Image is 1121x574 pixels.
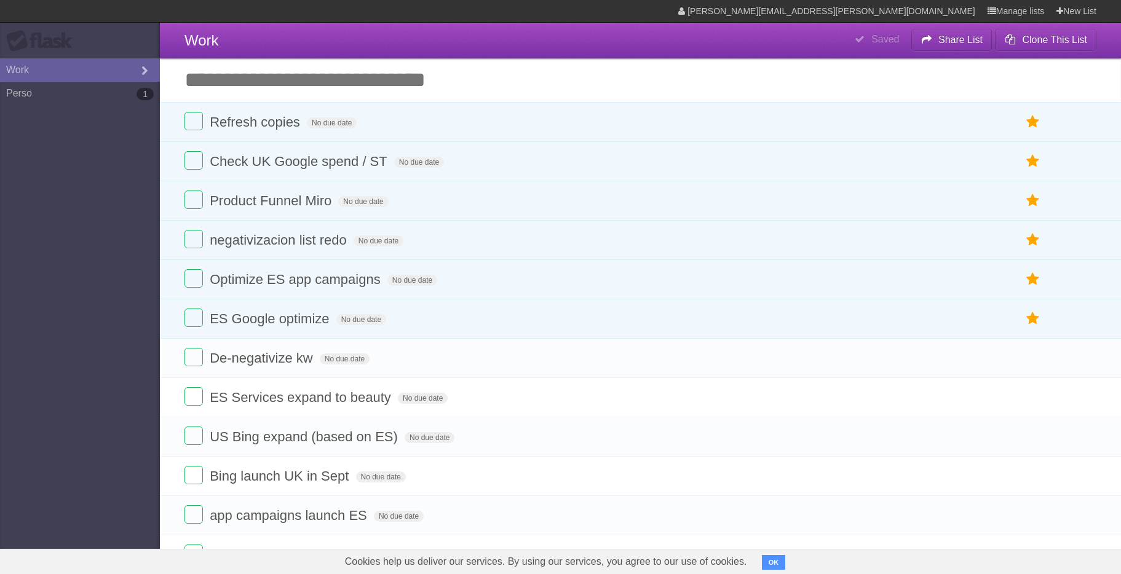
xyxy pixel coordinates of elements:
label: Done [184,151,203,170]
label: Done [184,545,203,563]
span: No due date [405,432,454,443]
div: Flask [6,30,80,52]
span: scaling bing ES [210,547,306,562]
label: Done [184,230,203,248]
b: Share List [938,34,983,45]
button: OK [762,555,786,570]
span: No due date [320,353,370,364]
label: Done [184,505,203,524]
label: Star task [1021,112,1045,132]
span: No due date [338,196,388,207]
b: Saved [871,34,899,44]
b: 1 [137,88,154,100]
label: Done [184,269,203,288]
label: Done [184,427,203,445]
label: Done [184,466,203,484]
span: Work [184,32,219,49]
span: No due date [374,511,424,522]
span: De-negativize kw [210,350,316,366]
label: Star task [1021,151,1045,171]
span: No due date [394,157,444,168]
span: negativizacion list redo [210,232,350,248]
span: Product Funnel Miro [210,193,335,208]
span: No due date [387,275,437,286]
span: ES Google optimize [210,311,332,326]
span: No due date [398,393,448,404]
span: No due date [356,471,406,482]
label: Done [184,348,203,366]
label: Star task [1021,309,1045,329]
label: Done [184,309,203,327]
span: Optimize ES app campaigns [210,272,384,287]
span: Refresh copies [210,114,303,130]
span: Cookies help us deliver our services. By using our services, you agree to our use of cookies. [333,549,759,574]
span: No due date [307,117,357,128]
label: Star task [1021,191,1045,211]
label: Done [184,112,203,130]
button: Share List [911,29,992,51]
b: Clone This List [1022,34,1087,45]
label: Done [184,191,203,209]
span: app campaigns launch ES [210,508,370,523]
label: Star task [1021,230,1045,250]
span: No due date [336,314,386,325]
button: Clone This List [995,29,1096,51]
span: US Bing expand (based on ES) [210,429,401,444]
span: Bing launch UK in Sept [210,468,352,484]
label: Star task [1021,269,1045,289]
span: ES Services expand to beauty [210,390,394,405]
label: Done [184,387,203,406]
span: Check UK Google spend / ST [210,154,390,169]
span: No due date [354,235,403,246]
